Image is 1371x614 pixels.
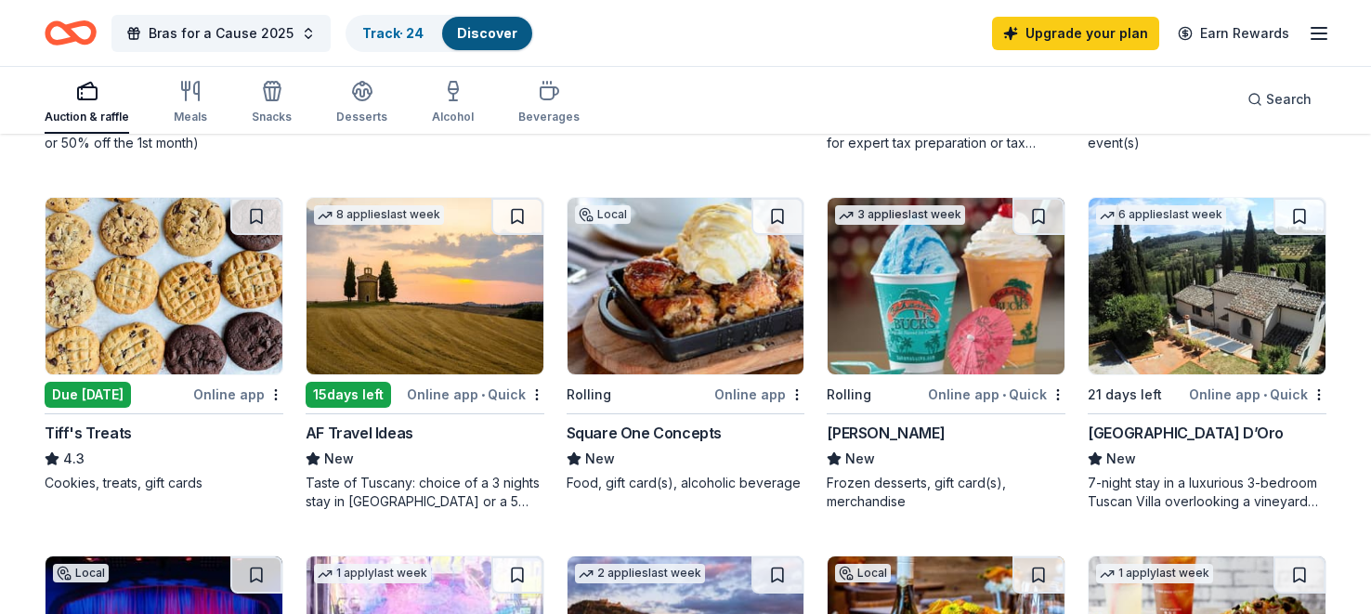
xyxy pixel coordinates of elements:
span: • [1002,387,1006,402]
div: 6 applies last week [1096,205,1226,225]
span: • [481,387,485,402]
div: Tiff's Treats [45,422,132,444]
div: 8 applies last week [314,205,444,225]
div: Snacks [252,110,292,124]
a: Image for AF Travel Ideas8 applieslast week15days leftOnline app•QuickAF Travel IdeasNewTaste of ... [306,197,544,511]
button: Bras for a Cause 2025 [111,15,331,52]
img: Image for Tiff's Treats [46,198,282,374]
a: Earn Rewards [1167,17,1300,50]
div: Alcohol [432,110,474,124]
div: Rolling [827,384,871,406]
button: Meals [174,72,207,134]
button: Search [1233,81,1326,118]
a: Discover [457,25,517,41]
div: 2 applies last week [575,564,705,583]
span: New [324,448,354,470]
div: Local [53,564,109,582]
div: Online app [714,383,804,406]
div: 3 applies last week [835,205,965,225]
a: Upgrade your plan [992,17,1159,50]
span: Search [1266,88,1312,111]
div: Due [DATE] [45,382,131,408]
div: [GEOGRAPHIC_DATA] D’Oro [1088,422,1284,444]
span: 4.3 [63,448,85,470]
a: Home [45,11,97,55]
span: New [585,448,615,470]
img: Image for Villa Sogni D’Oro [1089,198,1325,374]
div: Taste of Tuscany: choice of a 3 nights stay in [GEOGRAPHIC_DATA] or a 5 night stay in [GEOGRAPHIC... [306,474,544,511]
div: Desserts [336,110,387,124]
span: New [1106,448,1136,470]
button: Desserts [336,72,387,134]
div: Local [575,205,631,224]
div: A $1,000 Gift Certificate redeemable for expert tax preparation or tax resolution services—recipi... [827,115,1065,152]
button: Snacks [252,72,292,134]
button: Alcohol [432,72,474,134]
div: Local [835,564,891,582]
div: Beverages [518,110,580,124]
div: 7-night stay in a luxurious 3-bedroom Tuscan Villa overlooking a vineyard and the ancient walled ... [1088,474,1326,511]
button: Track· 24Discover [346,15,534,52]
img: Image for AF Travel Ideas [307,198,543,374]
div: Online app Quick [928,383,1065,406]
div: Square One Concepts [567,422,722,444]
div: Food, gift card(s), alcoholic beverage [567,474,805,492]
span: • [1263,387,1267,402]
img: Image for Bahama Buck's [828,198,1064,374]
div: Meals [174,110,207,124]
button: Beverages [518,72,580,134]
a: Image for Tiff's TreatsDue [DATE]Online appTiff's Treats4.3Cookies, treats, gift cards [45,197,283,492]
div: AF Travel Ideas [306,422,413,444]
a: Image for Bahama Buck's3 applieslast weekRollingOnline app•Quick[PERSON_NAME]NewFrozen desserts, ... [827,197,1065,511]
a: Track· 24 [362,25,424,41]
div: Gift card(s), donation of space for event(s) [1088,115,1326,152]
a: Image for Square One ConceptsLocalRollingOnline appSquare One ConceptsNewFood, gift card(s), alco... [567,197,805,492]
button: Auction & raffle [45,72,129,134]
span: New [845,448,875,470]
div: Cookies, treats, gift cards [45,474,283,492]
div: 15 days left [306,382,391,408]
div: 21 days left [1088,384,1162,406]
a: Image for Villa Sogni D’Oro6 applieslast week21 days leftOnline app•Quick[GEOGRAPHIC_DATA] D’OroN... [1088,197,1326,511]
div: Online app Quick [1189,383,1326,406]
div: Rolling [567,384,611,406]
div: Online app [193,383,283,406]
div: Auction & raffle [45,110,129,124]
div: 1 apply last week [314,564,431,583]
img: Image for Square One Concepts [568,198,804,374]
span: Bras for a Cause 2025 [149,22,294,45]
div: [PERSON_NAME] [827,422,945,444]
div: Online app Quick [407,383,544,406]
div: 1 apply last week [1096,564,1213,583]
div: Therapy vouchers (either 1-week free or 50% off the 1st month) [45,115,283,152]
div: Frozen desserts, gift card(s), merchandise [827,474,1065,511]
